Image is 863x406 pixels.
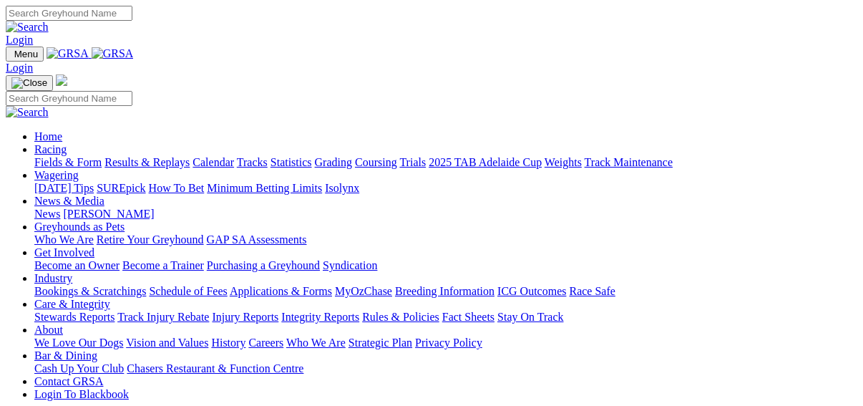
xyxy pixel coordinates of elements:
a: Who We Are [286,337,346,349]
a: Breeding Information [395,285,494,297]
a: We Love Our Dogs [34,337,123,349]
a: Purchasing a Greyhound [207,259,320,271]
a: Calendar [192,156,234,168]
a: 2025 TAB Adelaide Cup [429,156,542,168]
a: Results & Replays [104,156,190,168]
div: Care & Integrity [34,311,857,324]
a: Rules & Policies [362,311,439,323]
a: Careers [248,337,283,349]
button: Toggle navigation [6,47,44,62]
a: Login [6,34,33,46]
a: Become a Trainer [122,259,204,271]
a: Care & Integrity [34,298,110,310]
a: Wagering [34,169,79,181]
div: Industry [34,285,857,298]
a: Applications & Forms [230,285,332,297]
img: GRSA [92,47,134,60]
a: Chasers Restaurant & Function Centre [127,362,303,374]
a: [PERSON_NAME] [63,208,154,220]
a: Become an Owner [34,259,120,271]
a: Tracks [237,156,268,168]
a: Strategic Plan [348,337,412,349]
a: Stewards Reports [34,311,114,323]
div: Wagering [34,182,857,195]
a: Syndication [323,259,377,271]
a: Track Injury Rebate [117,311,209,323]
a: Industry [34,272,72,284]
img: GRSA [47,47,89,60]
a: Cash Up Your Club [34,362,124,374]
img: Search [6,106,49,119]
a: Login To Blackbook [34,388,129,400]
a: Weights [545,156,582,168]
div: Greyhounds as Pets [34,233,857,246]
a: Vision and Values [126,337,208,349]
button: Toggle navigation [6,75,53,91]
a: History [211,337,245,349]
a: Trials [399,156,426,168]
a: Schedule of Fees [149,285,227,297]
img: Search [6,21,49,34]
a: SUREpick [97,182,145,194]
a: Isolynx [325,182,359,194]
a: Integrity Reports [281,311,359,323]
a: Track Maintenance [585,156,673,168]
div: About [34,337,857,349]
a: Login [6,62,33,74]
a: Get Involved [34,246,94,258]
a: Coursing [355,156,397,168]
div: Racing [34,156,857,169]
a: Statistics [270,156,312,168]
a: Fact Sheets [442,311,494,323]
a: Bar & Dining [34,349,97,362]
a: ICG Outcomes [497,285,566,297]
input: Search [6,6,132,21]
input: Search [6,91,132,106]
a: Home [34,130,62,142]
a: How To Bet [149,182,205,194]
a: News & Media [34,195,104,207]
a: Bookings & Scratchings [34,285,146,297]
div: News & Media [34,208,857,221]
a: Injury Reports [212,311,278,323]
a: About [34,324,63,336]
a: Privacy Policy [415,337,482,349]
img: Close [11,77,47,89]
a: Greyhounds as Pets [34,221,125,233]
a: Contact GRSA [34,375,103,387]
a: Race Safe [569,285,615,297]
span: Menu [14,49,38,59]
a: Minimum Betting Limits [207,182,322,194]
a: GAP SA Assessments [207,233,307,246]
a: Retire Your Greyhound [97,233,204,246]
a: MyOzChase [335,285,392,297]
div: Bar & Dining [34,362,857,375]
a: News [34,208,60,220]
img: logo-grsa-white.png [56,74,67,86]
a: Who We Are [34,233,94,246]
a: [DATE] Tips [34,182,94,194]
a: Stay On Track [497,311,563,323]
a: Fields & Form [34,156,102,168]
div: Get Involved [34,259,857,272]
a: Racing [34,143,67,155]
a: Grading [315,156,352,168]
